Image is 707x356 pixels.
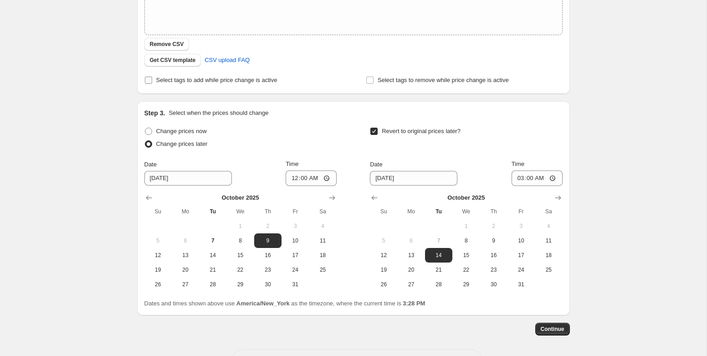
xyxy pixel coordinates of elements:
span: 30 [483,281,503,288]
span: Mo [401,208,421,215]
th: Thursday [254,204,282,219]
button: Wednesday October 8 2025 [452,233,480,248]
button: Monday October 13 2025 [172,248,199,263]
h2: Step 3. [144,108,165,118]
span: 14 [429,252,449,259]
span: 8 [456,237,476,244]
span: 11 [538,237,558,244]
button: Thursday October 9 2025 [480,233,507,248]
a: CSV upload FAQ [199,53,255,67]
span: Date [370,161,382,168]
span: Change prices now [156,128,207,134]
button: Saturday October 18 2025 [535,248,562,263]
button: Sunday October 5 2025 [370,233,397,248]
span: 10 [285,237,305,244]
button: Tuesday October 21 2025 [425,263,452,277]
span: We [456,208,476,215]
span: Th [483,208,503,215]
span: 19 [374,266,394,273]
th: Wednesday [452,204,480,219]
span: Remove CSV [150,41,184,48]
button: Thursday October 23 2025 [480,263,507,277]
span: 20 [175,266,195,273]
b: 3:28 PM [403,300,425,307]
input: 10/7/2025 [144,171,232,186]
span: 12 [374,252,394,259]
span: 28 [429,281,449,288]
p: Select when the prices should change [169,108,268,118]
span: 11 [313,237,333,244]
button: Saturday October 25 2025 [535,263,562,277]
span: Su [374,208,394,215]
span: 4 [313,222,333,230]
span: Select tags to remove while price change is active [378,77,509,83]
button: Remove CSV [144,38,190,51]
button: Thursday October 16 2025 [254,248,282,263]
button: Today Tuesday October 7 2025 [199,233,226,248]
span: 18 [538,252,558,259]
th: Tuesday [425,204,452,219]
th: Wednesday [226,204,254,219]
span: Mo [175,208,195,215]
button: Show previous month, September 2025 [368,191,381,204]
span: 3 [285,222,305,230]
span: Time [286,160,298,167]
span: 20 [401,266,421,273]
span: 23 [483,266,503,273]
button: Saturday October 4 2025 [535,219,562,233]
button: Saturday October 4 2025 [309,219,336,233]
button: Monday October 20 2025 [172,263,199,277]
th: Friday [282,204,309,219]
span: Sa [538,208,558,215]
span: Dates and times shown above use as the timezone, where the current time is [144,300,425,307]
button: Friday October 24 2025 [507,263,535,277]
button: Show next month, November 2025 [552,191,564,204]
span: Sa [313,208,333,215]
button: Get CSV template [144,54,201,67]
button: Sunday October 5 2025 [144,233,172,248]
span: Fr [285,208,305,215]
span: 24 [285,266,305,273]
button: Friday October 3 2025 [282,219,309,233]
span: Revert to original prices later? [382,128,461,134]
button: Thursday October 2 2025 [254,219,282,233]
span: 28 [203,281,223,288]
button: Thursday October 16 2025 [480,248,507,263]
button: Today Tuesday October 7 2025 [425,233,452,248]
span: 21 [203,266,223,273]
span: 22 [230,266,250,273]
span: 7 [429,237,449,244]
th: Tuesday [199,204,226,219]
button: Sunday October 26 2025 [370,277,397,292]
span: 6 [401,237,421,244]
button: Friday October 24 2025 [282,263,309,277]
span: 29 [456,281,476,288]
button: Continue [535,323,570,335]
th: Sunday [370,204,397,219]
span: Su [148,208,168,215]
button: Monday October 27 2025 [172,277,199,292]
span: 6 [175,237,195,244]
button: Show previous month, September 2025 [143,191,155,204]
span: 27 [401,281,421,288]
th: Saturday [309,204,336,219]
span: Time [512,160,524,167]
button: Wednesday October 1 2025 [452,219,480,233]
span: 22 [456,266,476,273]
button: Sunday October 12 2025 [144,248,172,263]
span: 15 [456,252,476,259]
input: 12:00 [286,170,337,186]
span: Select tags to add while price change is active [156,77,277,83]
span: CSV upload FAQ [205,56,250,65]
th: Sunday [144,204,172,219]
span: 18 [313,252,333,259]
button: Saturday October 11 2025 [309,233,336,248]
button: Wednesday October 29 2025 [452,277,480,292]
input: 10/7/2025 [370,171,457,186]
button: Tuesday October 28 2025 [425,277,452,292]
th: Thursday [480,204,507,219]
button: Wednesday October 8 2025 [226,233,254,248]
button: Friday October 10 2025 [282,233,309,248]
span: 2 [483,222,503,230]
button: Saturday October 18 2025 [309,248,336,263]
